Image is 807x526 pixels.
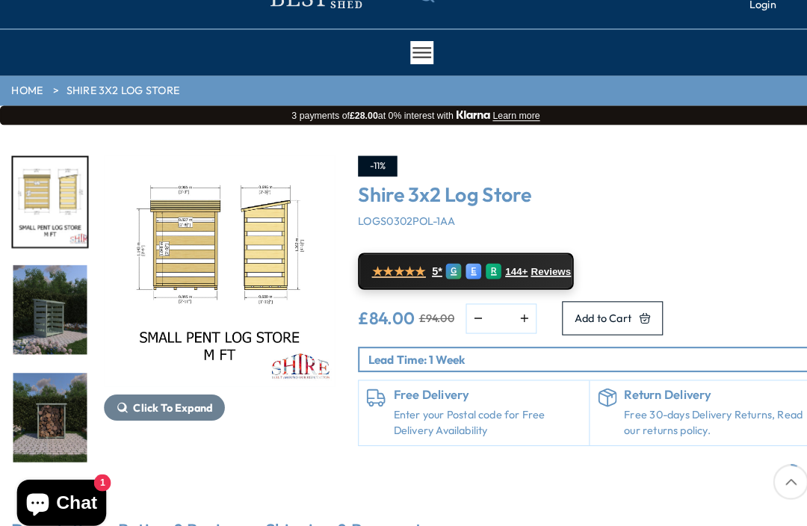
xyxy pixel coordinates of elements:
span: 144+ [490,258,512,270]
a: HOME [11,81,42,96]
button: Add to Cart [545,292,643,325]
div: G [433,256,448,270]
div: -11% [347,151,386,171]
div: R [471,256,486,270]
h6: Return Delivery [606,377,788,390]
div: 6 / 9 [101,151,325,450]
div: 8 / 9 [11,360,86,450]
span: Click To Expand [129,389,206,402]
img: Small_Pent_Log_Store_M_FT_200x200.jpg [13,152,84,239]
inbox-online-store-chat: Shopify online store chat [12,465,108,514]
div: 7 / 9 [11,256,86,345]
a: Enter your Postal code for Free Delivery Availability [382,395,564,424]
p: Lead Time: 1 Week [357,341,794,356]
a: ★★★★★ 5* G E R 144+ Reviews [347,245,557,281]
h3: Shire 3x2 Log Store [347,179,796,200]
span: LOGS0302POL-1AA [347,208,442,221]
h6: Free Delivery [382,377,564,390]
div: E [452,256,467,270]
a: Shire 3x2 Log Store [64,81,174,96]
img: Small_pent_LOG_STORE_3X2_GARDEN_front_life_200x200.jpg [13,362,84,448]
img: Small_pent_LOG_STORE_3X2_GARDEN_LH_200x200.jpg [13,257,84,344]
img: Shire 3x2 Log Store [101,151,325,375]
ins: £84.00 [347,300,403,317]
span: Add to Cart [557,303,613,314]
div: 6 / 9 [11,151,86,241]
span: ★★★★★ [361,256,413,270]
p: Free 30-days Delivery Returns, Read our returns policy. [606,395,788,424]
button: Click To Expand [101,383,218,408]
span: Reviews [516,258,554,270]
del: £94.00 [406,303,441,314]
